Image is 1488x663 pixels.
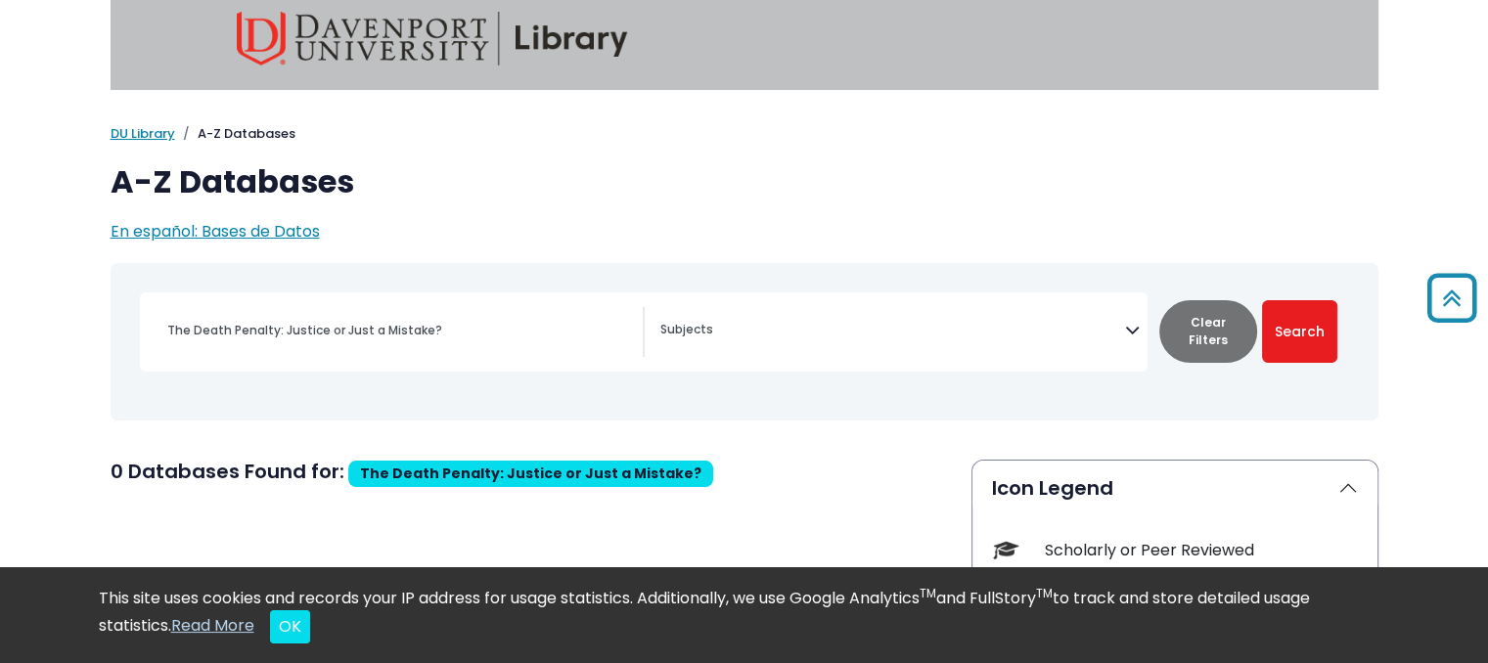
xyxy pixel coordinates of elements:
nav: Search filters [111,263,1378,420]
a: Read More [171,614,254,637]
h1: A-Z Databases [111,163,1378,200]
img: Icon Scholarly or Peer Reviewed [993,537,1019,563]
button: Clear Filters [1159,300,1257,363]
button: Icon Legend [972,461,1377,515]
sup: TM [920,585,936,601]
input: Search database by title or keyword [156,316,643,344]
a: Back to Top [1420,283,1483,315]
span: The Death Penalty: Justice or Just a Mistake? [360,464,701,483]
span: 0 Databases Found for: [111,458,344,485]
img: Davenport University Library [237,12,628,66]
nav: breadcrumb [111,124,1378,144]
button: Close [270,610,310,643]
div: Scholarly or Peer Reviewed [1045,539,1358,562]
a: En español: Bases de Datos [111,220,320,243]
a: DU Library [111,124,175,143]
textarea: Search [660,324,1125,339]
li: A-Z Databases [175,124,295,144]
button: Submit for Search Results [1262,300,1337,363]
sup: TM [1036,585,1053,601]
div: This site uses cookies and records your IP address for usage statistics. Additionally, we use Goo... [99,587,1390,643]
